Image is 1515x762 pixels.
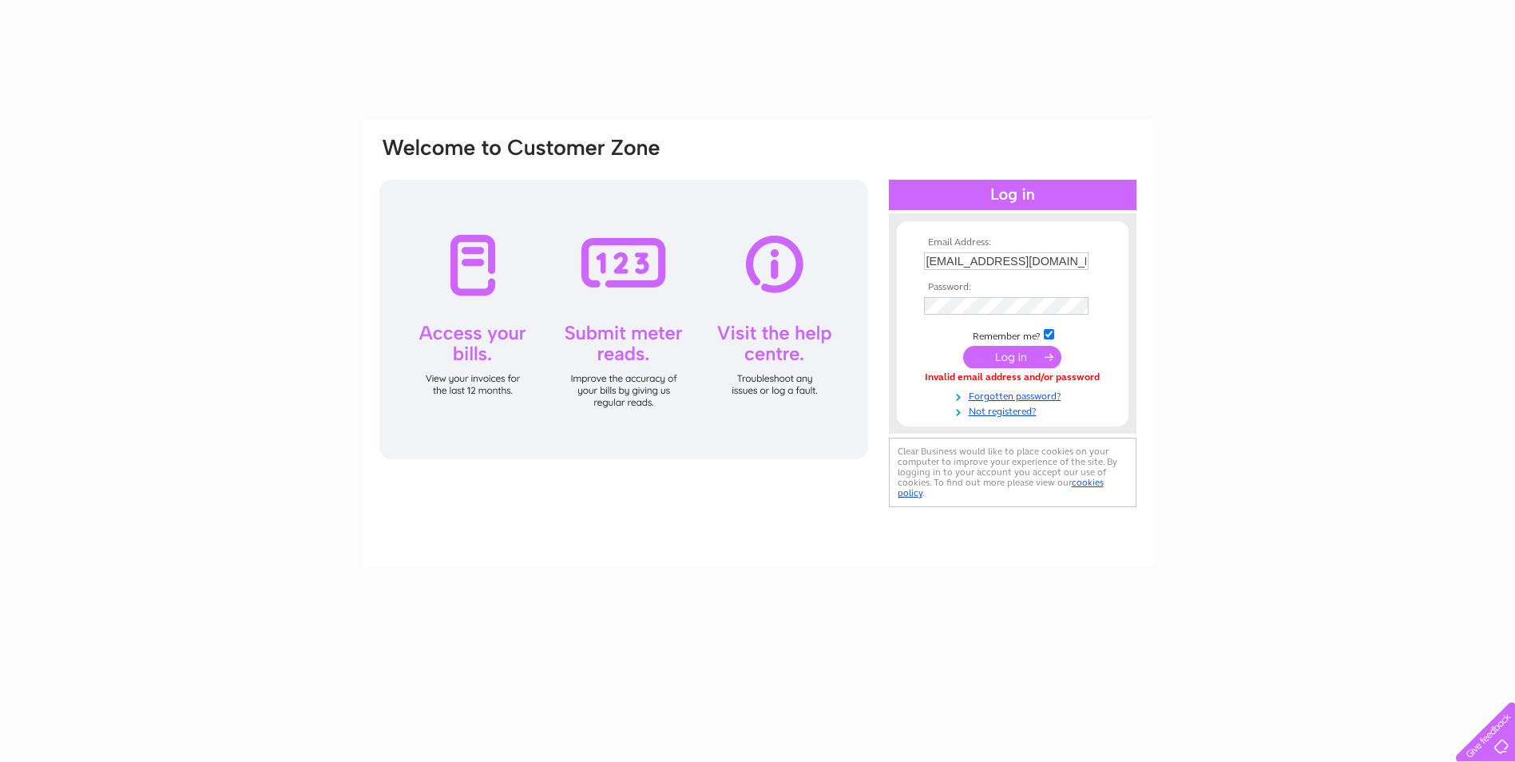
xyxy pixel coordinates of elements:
[898,477,1104,498] a: cookies policy
[920,282,1105,293] th: Password:
[963,346,1061,368] input: Submit
[924,387,1105,403] a: Forgotten password?
[924,372,1101,383] div: Invalid email address and/or password
[889,438,1136,507] div: Clear Business would like to place cookies on your computer to improve your experience of the sit...
[920,327,1105,343] td: Remember me?
[920,237,1105,248] th: Email Address:
[924,403,1105,418] a: Not registered?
